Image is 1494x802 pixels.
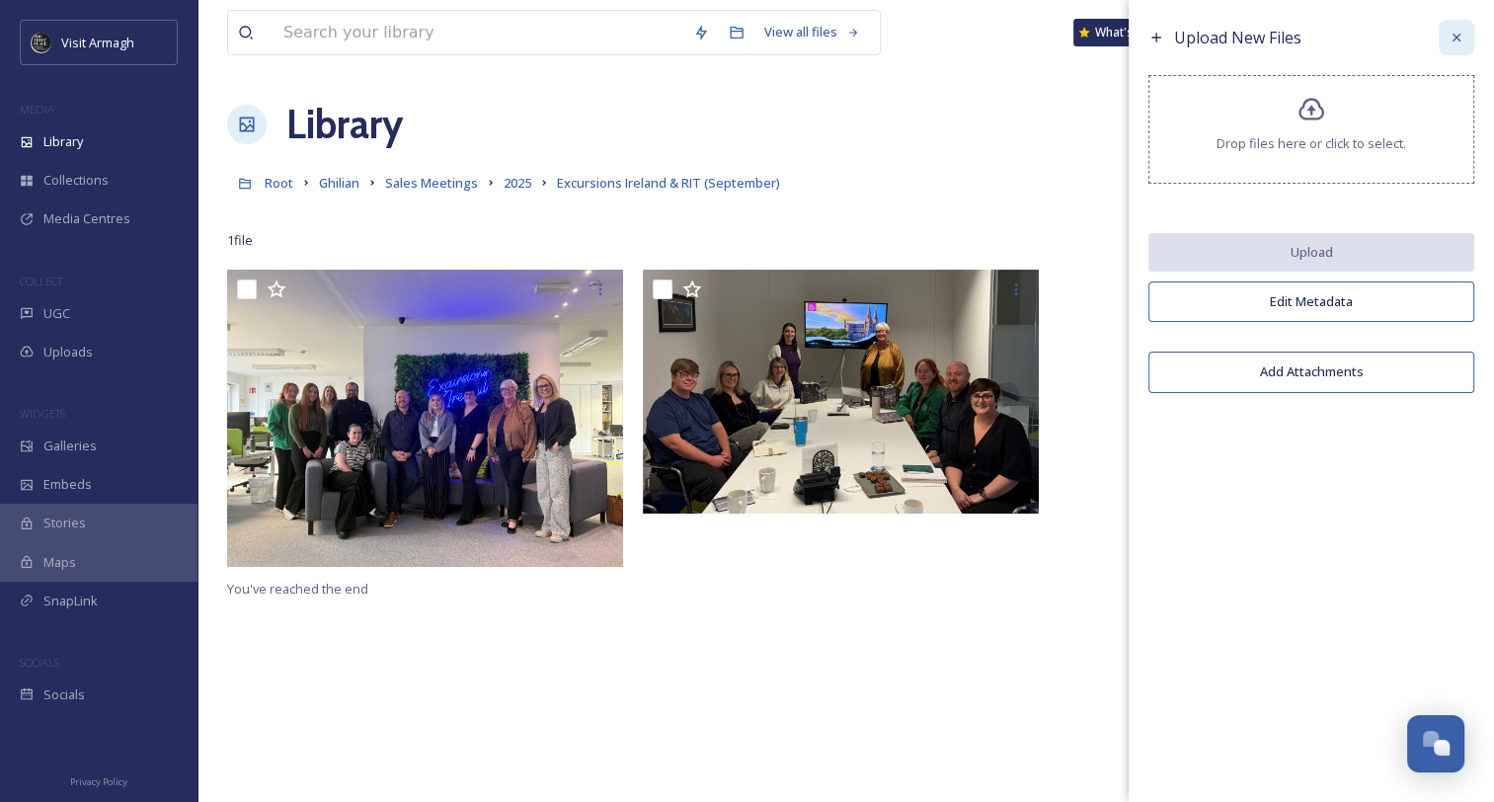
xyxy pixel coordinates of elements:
span: UGC [43,304,70,323]
span: Uploads [43,343,93,361]
span: Privacy Policy [70,775,127,788]
span: Sales Meetings [385,174,478,192]
span: Upload New Files [1174,27,1301,48]
span: 2025 [504,174,531,192]
button: Upload [1148,233,1474,272]
span: Visit Armagh [61,34,134,51]
span: MEDIA [20,102,54,117]
button: Edit Metadata [1148,281,1474,322]
span: Collections [43,171,109,190]
span: Excursions Ireland & RIT (September) [557,174,780,192]
span: Stories [43,514,86,532]
button: Add Attachments [1148,352,1474,392]
a: Root [265,171,293,195]
span: SnapLink [43,592,98,610]
a: View all files [754,13,870,51]
img: THE-FIRST-PLACE-VISIT-ARMAGH.COM-BLACK.jpg [32,33,51,52]
a: What's New [1073,19,1172,46]
a: Library [286,95,403,154]
img: RIT.jpg [643,270,1039,514]
span: Library [43,132,83,151]
img: Excursions Ireland.jpg [227,270,623,567]
a: Excursions Ireland & RIT (September) [557,171,780,195]
a: Privacy Policy [70,768,127,792]
span: Maps [43,553,76,572]
span: COLLECT [20,274,62,288]
span: Root [265,174,293,192]
span: Media Centres [43,209,130,228]
span: Socials [43,685,85,704]
span: Galleries [43,437,97,455]
span: You've reached the end [227,580,368,598]
span: Embeds [43,475,92,494]
span: SOCIALS [20,655,59,670]
a: Ghilian [319,171,359,195]
span: Ghilian [319,174,359,192]
input: Search your library [274,11,683,54]
span: Drop files here or click to select. [1217,134,1406,153]
a: Sales Meetings [385,171,478,195]
a: 2025 [504,171,531,195]
span: 1 file [227,231,253,250]
span: WIDGETS [20,406,65,421]
button: Open Chat [1407,715,1464,772]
